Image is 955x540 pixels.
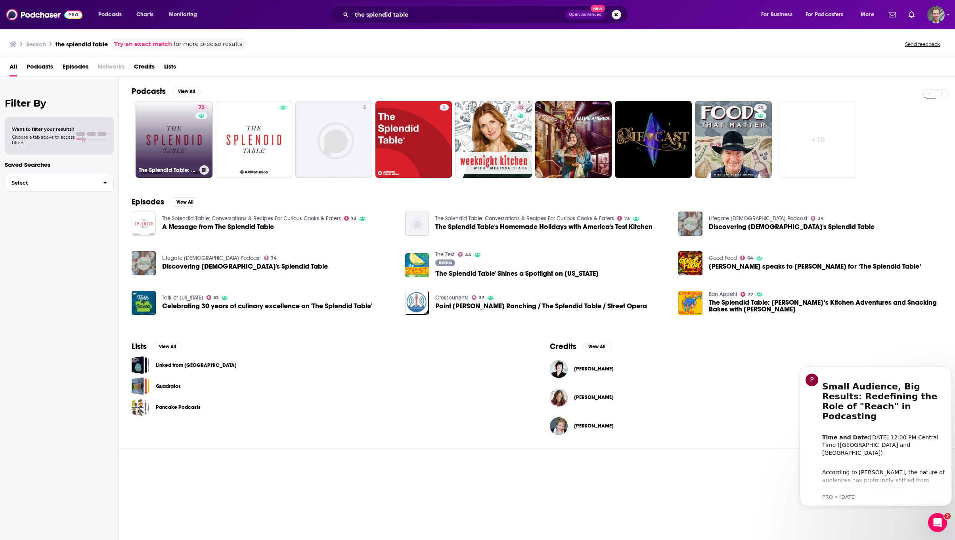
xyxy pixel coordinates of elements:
a: Episodes [63,60,88,76]
a: The Splendid Table's Homemade Holidays with America's Test Kitchen [435,223,653,230]
a: 5 [440,104,449,111]
iframe: Intercom live chat [928,513,947,532]
p: Saved Searches [5,161,114,168]
button: open menu [93,8,132,21]
span: [PERSON_NAME] [574,394,614,401]
a: Sally Swift [574,366,614,372]
span: Select [5,180,97,185]
a: 'The Splendid Table' Shines a Spotlight on Florida [405,253,429,277]
span: Want to filter your results? [12,126,75,132]
a: The Splendid Table: Conversations & Recipes For Curious Cooks & Eaters [162,215,341,222]
span: Logged in as kwerderman [927,6,945,23]
a: Talk of Iowa [162,294,203,301]
button: open menu [800,8,855,21]
a: All [10,60,17,76]
a: ListsView All [132,342,182,351]
img: User Profile [927,6,945,23]
a: Quadratos [156,382,181,391]
button: View All [170,197,199,207]
a: 73 [617,216,630,221]
a: Charts [131,8,158,21]
button: open menu [855,8,884,21]
a: The Splendid Table: Conversations & Recipes For Curious Cooks & Eaters [435,215,614,222]
a: Quadratos [132,377,149,395]
span: Linked from Pratchat [132,356,149,374]
a: 26 [695,101,772,178]
span: [PERSON_NAME] speaks to [PERSON_NAME] for ‘The Splendid Table’ [709,263,921,270]
a: 77 [741,292,753,297]
a: Evan Kleiman speaks to Francis Lam for ‘The Splendid Table’ [678,251,702,275]
a: Lists [164,60,176,76]
span: Open Advanced [569,13,602,17]
span: Choose a tab above to access filters. [12,134,75,145]
a: Pancake Podcasts [132,398,149,416]
a: 26 [755,104,767,111]
span: Point [PERSON_NAME] Ranching / The Splendid Table / Street Opera [435,303,647,309]
span: 'The Splendid Table' Shines a Spotlight on [US_STATE] [435,270,599,277]
img: Discovering God's Splendid Table [132,251,156,275]
span: 73 [351,217,356,220]
button: Open AdvancedNew [565,10,605,19]
span: 42 [518,104,524,112]
span: For Podcasters [806,9,844,20]
img: Discovering God's Splendid Table [678,212,702,236]
a: Crosscurrents [435,294,469,301]
img: Celebrating 30 years of culinary excellence on 'The Splendid Table' [132,291,156,315]
h2: Podcasts [132,86,166,96]
h3: Search [26,40,46,48]
button: Sally SwiftSally Swift [550,356,943,382]
button: open menu [163,8,207,21]
h2: Episodes [132,197,164,207]
span: Networks [98,60,124,76]
a: Podcasts [27,60,53,76]
a: 34 [264,256,277,260]
a: A Message from The Splendid Table [162,223,274,230]
span: 44 [465,253,471,257]
a: Good Food [709,255,737,261]
a: The Splendid Table: Priya Krishna’s Kitchen Adventures and Snacking Bakes with Yossy Arefi [678,291,702,315]
a: Celebrating 30 years of culinary excellence on 'The Splendid Table' [162,303,372,309]
img: The Splendid Table's Homemade Holidays with America's Test Kitchen [405,212,429,236]
img: Podchaser - Follow, Share and Rate Podcasts [6,7,82,22]
span: The Splendid Table: [PERSON_NAME]’s Kitchen Adventures and Snacking Bakes with [PERSON_NAME] [709,299,942,313]
span: Discovering [DEMOGRAPHIC_DATA]'s Splendid Table [162,263,328,270]
a: Shauna Sever [574,394,614,401]
img: Point Reyes Ranching / The Splendid Table / Street Opera [405,291,429,315]
a: Show notifications dropdown [905,8,918,21]
button: Shauna SeverShauna Sever [550,385,943,410]
a: 52 [207,295,219,300]
span: 77 [748,293,753,296]
a: 73 [344,216,357,221]
a: Discovering God's Splendid Table [709,223,875,230]
a: 34 [811,216,824,221]
a: EpisodesView All [132,197,199,207]
a: 44 [458,252,471,257]
button: open menu [756,8,802,21]
a: Bon Appétit [709,291,737,298]
span: Bonus [439,260,452,265]
h3: The Splendid Table: Conversations & Recipes For Curious Cooks & Eaters [139,167,196,174]
a: 5 [295,101,372,178]
a: 73 [195,104,207,111]
a: Credits [134,60,155,76]
span: 5 [443,104,446,112]
a: 'The Splendid Table' Shines a Spotlight on Florida [435,270,599,277]
button: Select [5,174,114,192]
span: 73 [199,104,204,112]
span: 34 [818,217,824,220]
span: More [861,9,874,20]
